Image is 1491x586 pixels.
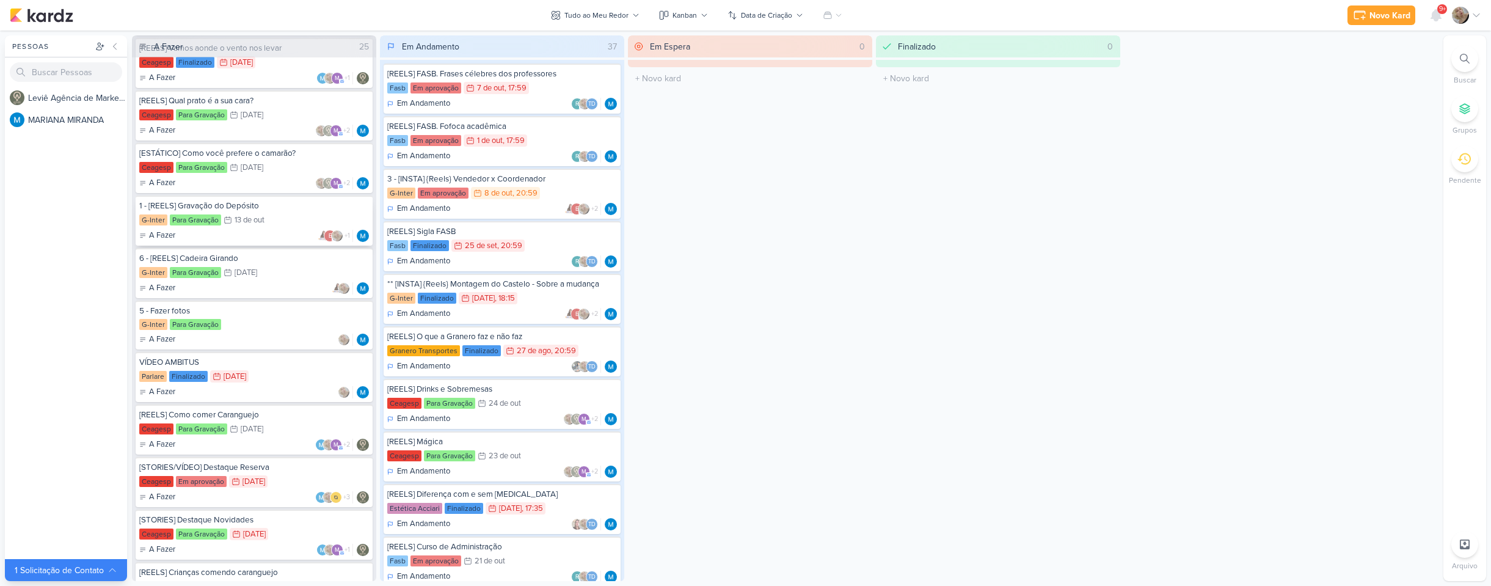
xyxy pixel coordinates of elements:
img: MARIANA MIRANDA [357,386,369,398]
div: , 18:15 [495,295,515,302]
div: Ceagesp [139,423,173,434]
div: Responsável: Leviê Agência de Marketing Digital [357,491,369,504]
div: Thais de carvalho [586,150,598,163]
div: Ceagesp [139,109,173,120]
div: Ceagesp [139,57,173,68]
div: Responsável: Leviê Agência de Marketing Digital [357,544,369,556]
img: MARIANA MIRANDA [357,177,369,189]
div: Responsável: MARIANA MIRANDA [605,255,617,268]
p: Em Andamento [397,308,450,320]
img: Sarah Violante [315,125,327,137]
div: Ceagesp [139,476,173,487]
div: Finalizado [898,40,936,53]
div: Responsável: MARIANA MIRANDA [605,98,617,110]
img: Sarah Violante [338,282,350,295]
p: Em Andamento [397,361,450,373]
div: Finalizado [176,57,214,68]
div: mlegnaioli@gmail.com [578,413,590,425]
div: roberta.pecora@fasb.com.br [571,255,583,268]
div: Em Andamento [402,40,459,53]
div: Em aprovação [410,555,461,566]
p: m [581,469,586,475]
div: mlegnaioli@gmail.com [331,544,343,556]
div: A Fazer [139,282,175,295]
div: Parlare [139,371,167,382]
p: m [334,128,338,134]
div: Responsável: MARIANA MIRANDA [357,334,369,346]
div: [REELS] Mágica [387,436,617,447]
div: emersongranero@ginter.com.br [571,308,583,320]
p: Td [588,101,596,108]
p: Em Andamento [397,203,450,215]
p: r [575,101,579,108]
div: Em aprovação [418,188,468,199]
span: +2 [590,467,598,477]
div: Granero Transportes [387,345,460,356]
div: Colaboradores: MARIANA MIRANDA, Sarah Violante, IDBOX - Agência de Design, mlegnaioli@gmail.com, ... [315,491,353,504]
div: [STORIES] Destaque Novidades [139,515,369,526]
div: mlegnaioli@gmail.com [578,466,590,478]
p: Em Andamento [397,571,450,583]
div: 13 de out [235,216,264,224]
div: Finalizado [462,345,501,356]
p: e [575,312,578,318]
div: Em Andamento [387,571,450,583]
img: Sarah Violante [578,203,590,215]
div: Ceagesp [139,529,173,540]
div: A Fazer [139,334,175,346]
div: 1 - [REELS] Gravação do Depósito [139,200,369,211]
img: MARIANA MIRANDA [357,230,369,242]
img: Tatiane Acciari [571,518,583,530]
img: Sarah Violante [315,177,327,189]
img: Leviê Agência de Marketing Digital [10,90,24,105]
img: kardz.app [10,8,73,23]
div: 1 Solicitação de Contato [15,564,108,577]
div: [REELS] Como comer Caranguejo [139,409,369,420]
div: Responsável: MARIANA MIRANDA [605,466,617,478]
p: Em Andamento [397,150,450,163]
div: Thais de carvalho [586,361,598,373]
div: Para Gravação [176,162,227,173]
img: Amannda Primo [316,230,329,242]
div: Fasb [387,82,408,93]
img: MARIANA MIRANDA [605,203,617,215]
div: 7 de out [477,84,505,92]
div: A Fazer [139,72,175,84]
div: Fasb [387,240,408,251]
p: Em Andamento [397,413,450,425]
div: 0 [855,40,870,53]
img: Sarah Violante [578,518,591,530]
img: Everton Granero [571,361,583,373]
div: Em aprovação [176,476,227,487]
img: Leviê Agência de Marketing Digital [323,125,335,137]
p: A Fazer [149,282,175,295]
div: Colaboradores: Sarah Violante [338,334,353,346]
img: MARIANA MIRANDA [605,98,617,110]
div: Thais de carvalho [586,98,598,110]
div: roberta.pecora@fasb.com.br [571,150,583,163]
span: +1 [343,545,350,555]
div: Responsável: MARIANA MIRANDA [357,282,369,295]
p: Td [588,364,596,370]
div: Colaboradores: Amannda Primo, emersongranero@ginter.com.br, Sarah Violante, Thais de carvalho, ma... [563,308,601,320]
span: +3 [342,493,350,502]
div: Em Andamento [387,203,450,215]
img: Sarah Violante [331,230,343,242]
img: IDBOX - Agência de Design [330,491,342,504]
div: 23 de out [489,452,521,460]
p: Td [588,154,596,160]
img: MARIANA MIRANDA [315,491,327,504]
div: [REELS] Sigla FASB [387,226,617,237]
div: [STORIES/VÍDEO] Destaque Reserva [139,462,369,473]
div: Pessoas [10,41,93,52]
div: Finalizado [418,293,456,304]
div: Colaboradores: Sarah Violante, Leviê Agência de Marketing Digital, mlegnaioli@gmail.com, Yasmin Y... [563,466,601,478]
div: Colaboradores: MARIANA MIRANDA, Sarah Violante, mlegnaioli@gmail.com, Yasmin Yumi, Thais de carvalho [315,439,353,451]
div: Colaboradores: Everton Granero, Sarah Violante, Thais de carvalho [571,361,601,373]
img: MARIANA MIRANDA [605,308,617,320]
div: roberta.pecora@fasb.com.br [571,571,583,583]
div: [REELS] Curso de Administração [387,541,617,552]
img: Sarah Violante [578,361,591,373]
p: Em Andamento [397,466,450,478]
div: Em Espera [650,40,690,53]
